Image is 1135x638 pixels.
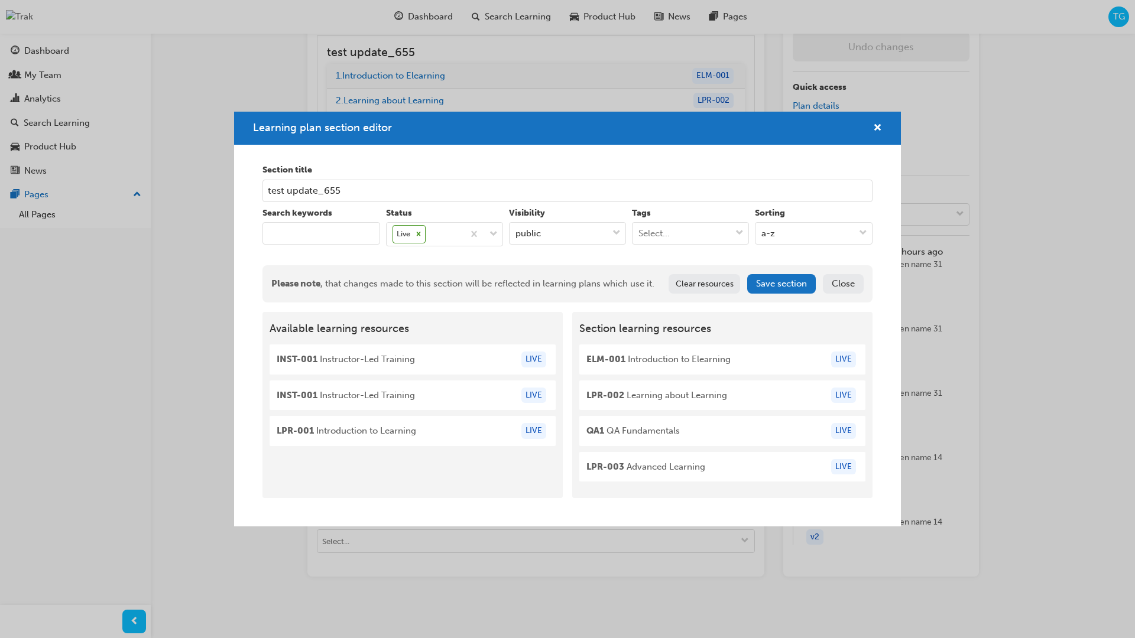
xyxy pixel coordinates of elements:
[831,351,856,367] div: LIVE
[831,388,856,403] div: LIVE
[579,323,865,336] span: Section learning resources
[612,226,621,241] span: down-icon
[277,425,314,436] span: LPR-001
[586,461,624,472] span: LPR-003
[393,226,412,243] div: Live
[586,353,731,366] span: Introduction to Elearning
[831,459,856,475] div: LIVE
[270,380,556,411] div: INST-001 Instructor-Led TrainingLIVE
[521,423,546,439] div: LIVE
[270,344,556,375] div: INST-001 Instructor-Led TrainingLIVE
[277,424,416,438] span: Introduction to Learning
[515,227,541,240] div: public
[632,207,749,220] label: Tags
[262,180,873,202] input: section-title
[579,344,865,375] div: ELM-001 Introduction to ElearningLIVE
[586,389,727,402] span: Learning about Learning
[761,227,775,240] div: a-z
[579,416,865,446] div: QA1 QA FundamentalsLIVE
[747,274,816,294] button: Save section
[270,323,556,336] span: Available learning resources
[831,423,856,439] div: LIVE
[735,226,744,241] span: down-icon
[270,416,556,446] div: LPR-001 Introduction to LearningLIVE
[586,354,625,364] span: ELM-001
[586,425,604,436] span: QA1
[579,380,865,411] div: LPR-002 Learning about LearningLIVE
[586,460,705,474] span: Advanced Learning
[262,207,380,220] label: Search keywords
[277,389,415,402] span: Instructor-Led Training
[386,207,503,220] label: Status
[277,390,317,401] span: INST-001
[586,390,624,401] span: LPR-002
[755,207,872,220] label: Sorting
[873,121,882,136] button: cross-icon
[262,164,873,177] label: Section title
[859,226,867,241] span: down-icon
[509,207,626,220] label: Visibility
[271,277,654,291] div: , that changes made to this section will be reflected in learning plans which use it.
[586,424,680,438] span: QA Fundamentals
[873,123,882,134] span: cross-icon
[579,452,865,482] div: LPR-003 Advanced LearningLIVE
[253,121,392,134] span: Learning plan section editor
[669,274,740,294] button: Clear resources
[521,388,546,403] div: LIVE
[638,227,670,240] div: Select...
[262,222,380,245] input: keyword
[271,278,320,289] span: Please note
[277,353,415,366] span: Instructor-Led Training
[521,351,546,367] div: LIVE
[277,354,317,364] span: INST-001
[823,274,864,294] button: Close
[489,227,498,242] span: down-icon
[234,112,901,527] div: Learning plan section editor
